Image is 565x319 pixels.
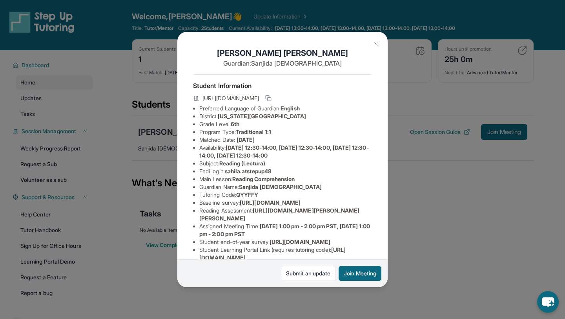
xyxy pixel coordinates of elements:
span: Reading (Lectura) [219,160,265,167]
span: [DATE] 1:00 pm - 2:00 pm PST, [DATE] 1:00 pm - 2:00 pm PST [199,223,370,237]
span: [URL][DOMAIN_NAME] [240,199,301,206]
p: Guardian: Sanjida [DEMOGRAPHIC_DATA] [193,59,372,68]
li: Baseline survey : [199,199,372,207]
span: sahila.atstepup48 [225,168,272,174]
span: [URL][DOMAIN_NAME][PERSON_NAME][PERSON_NAME] [199,207,360,222]
button: Join Meeting [339,266,381,281]
li: Reading Assessment : [199,207,372,222]
span: [URL][DOMAIN_NAME] [202,94,259,102]
span: QYYFFY [236,191,258,198]
li: Eedi login : [199,167,372,175]
h1: [PERSON_NAME] [PERSON_NAME] [193,48,372,59]
li: Guardian Name : [199,183,372,191]
span: Reading Comprehension [232,176,295,182]
a: Submit an update [281,266,335,281]
li: Availability: [199,144,372,159]
span: [DATE] [237,136,255,143]
button: Copy link [264,93,273,103]
span: [DATE] 12:30-14:00, [DATE] 12:30-14:00, [DATE] 12:30-14:00, [DATE] 12:30-14:00 [199,144,369,159]
img: Close Icon [373,40,379,47]
li: Assigned Meeting Time : [199,222,372,238]
li: Grade Level: [199,120,372,128]
li: Tutoring Code : [199,191,372,199]
span: Sanjida [DEMOGRAPHIC_DATA] [239,183,322,190]
h4: Student Information [193,81,372,90]
li: Preferred Language of Guardian: [199,104,372,112]
li: Student Learning Portal Link (requires tutoring code) : [199,246,372,262]
li: Main Lesson : [199,175,372,183]
span: [US_STATE][GEOGRAPHIC_DATA] [218,113,306,119]
button: chat-button [537,291,559,313]
li: Matched Date: [199,136,372,144]
span: Traditional 1:1 [236,128,271,135]
span: English [281,105,300,112]
li: Subject : [199,159,372,167]
span: 6th [231,121,239,127]
li: Student end-of-year survey : [199,238,372,246]
li: Program Type: [199,128,372,136]
li: District: [199,112,372,120]
span: [URL][DOMAIN_NAME] [270,238,330,245]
